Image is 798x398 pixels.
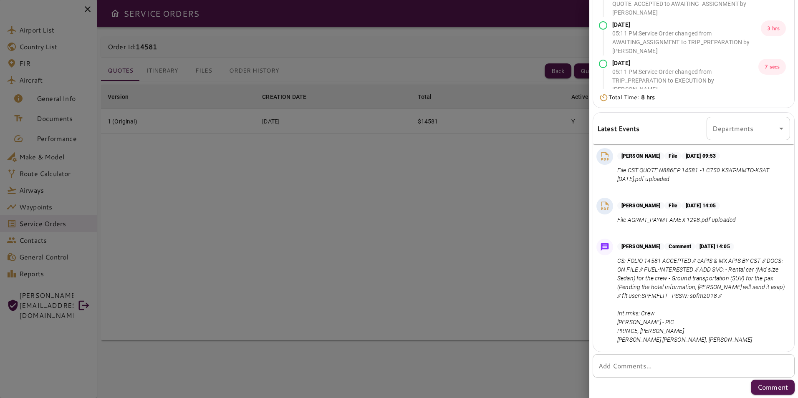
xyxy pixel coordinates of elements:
[617,243,664,250] p: [PERSON_NAME]
[758,59,786,75] p: 7 secs
[761,20,786,36] p: 3 hrs
[695,243,734,250] p: [DATE] 14:05
[612,20,761,29] p: [DATE]
[612,68,758,94] p: 05:11 PM : Service Order changed from TRIP_PREPARATION to EXECUTION by [PERSON_NAME]
[664,152,681,160] p: File
[758,382,788,392] p: Comment
[609,93,655,102] p: Total Time:
[599,93,609,102] img: Timer Icon
[664,202,681,209] p: File
[775,123,787,134] button: Open
[612,29,761,55] p: 05:11 PM : Service Order changed from AWAITING_ASSIGNMENT to TRIP_PREPARATION by [PERSON_NAME]
[597,123,640,134] h6: Latest Events
[617,166,787,184] p: File CST QUOTE N886EP 14581 -1 C750 KSAT-MMTO-KSAT [DATE].pdf uploaded
[598,200,611,212] img: PDF File
[682,152,720,160] p: [DATE] 09:53
[598,150,611,163] img: PDF File
[641,93,655,101] b: 8 hrs
[617,202,664,209] p: [PERSON_NAME]
[612,59,758,68] p: [DATE]
[599,241,611,253] img: Message Icon
[682,202,720,209] p: [DATE] 14:05
[751,380,795,395] button: Comment
[617,216,736,224] p: File AGRMT_PAYMT AMEX 1298.pdf uploaded
[617,257,787,344] p: CS: FOLIO 14581 ACCEPTED // eAPIS & MX APIS BY CST // DOCS: ON FILE // FUEL-INTERESTED // ADD SVC...
[664,243,695,250] p: Comment
[617,152,664,160] p: [PERSON_NAME]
